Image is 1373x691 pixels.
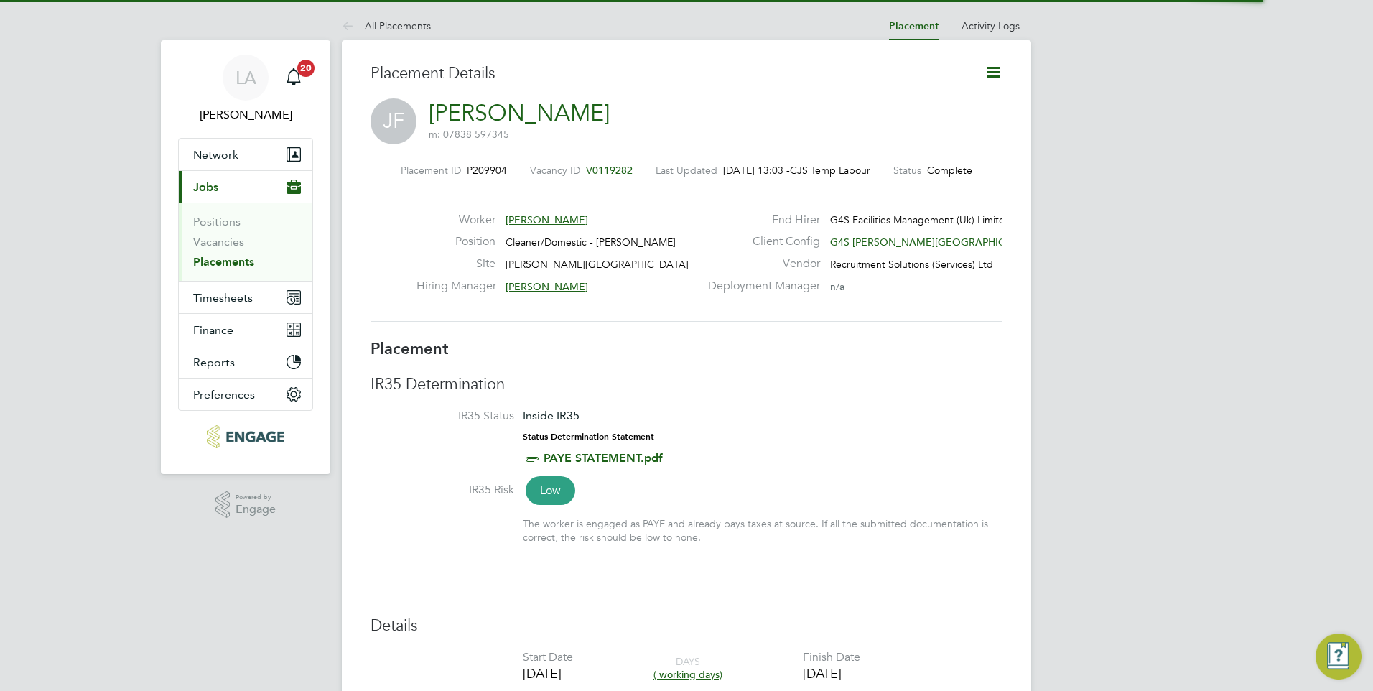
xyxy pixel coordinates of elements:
[179,379,312,410] button: Preferences
[830,280,844,293] span: n/a
[193,323,233,337] span: Finance
[236,68,256,87] span: LA
[699,234,820,249] label: Client Config
[371,374,1002,395] h3: IR35 Determination
[889,20,939,32] a: Placement
[429,99,610,127] a: [PERSON_NAME]
[653,668,722,681] span: ( working days)
[1316,634,1362,680] button: Engage Resource Center
[178,55,313,124] a: LA[PERSON_NAME]
[523,517,1002,543] div: The worker is engaged as PAYE and already pays taxes at source. If all the submitted documentatio...
[236,504,276,516] span: Engage
[523,409,580,422] span: Inside IR35
[927,164,972,177] span: Complete
[193,255,254,269] a: Placements
[371,98,416,144] span: JF
[193,148,238,162] span: Network
[586,164,633,177] span: V0119282
[179,346,312,378] button: Reports
[467,164,507,177] span: P209904
[530,164,580,177] label: Vacancy ID
[371,339,449,358] b: Placement
[416,256,495,272] label: Site
[193,215,241,228] a: Positions
[962,19,1020,32] a: Activity Logs
[699,213,820,228] label: End Hirer
[179,282,312,313] button: Timesheets
[371,483,514,498] label: IR35 Risk
[803,650,860,665] div: Finish Date
[297,60,315,77] span: 20
[723,164,790,177] span: [DATE] 13:03 -
[830,258,993,271] span: Recruitment Solutions (Services) Ltd
[342,19,431,32] a: All Placements
[178,106,313,124] span: Leah Adams
[830,213,1011,226] span: G4S Facilities Management (Uk) Limited
[215,491,276,519] a: Powered byEngage
[506,236,676,249] span: Cleaner/Domestic - [PERSON_NAME]
[371,63,963,84] h3: Placement Details
[193,356,235,369] span: Reports
[416,213,495,228] label: Worker
[193,388,255,402] span: Preferences
[371,409,514,424] label: IR35 Status
[544,451,663,465] a: PAYE STATEMENT.pdf
[179,139,312,170] button: Network
[646,655,730,681] div: DAYS
[193,291,253,305] span: Timesheets
[803,665,860,682] div: [DATE]
[893,164,921,177] label: Status
[699,279,820,294] label: Deployment Manager
[429,128,509,141] span: m: 07838 597345
[179,171,312,203] button: Jobs
[526,476,575,505] span: Low
[179,203,312,281] div: Jobs
[193,180,218,194] span: Jobs
[416,234,495,249] label: Position
[656,164,717,177] label: Last Updated
[506,280,588,293] span: [PERSON_NAME]
[179,314,312,345] button: Finance
[699,256,820,272] label: Vendor
[523,650,573,665] div: Start Date
[401,164,461,177] label: Placement ID
[236,491,276,504] span: Powered by
[523,665,573,682] div: [DATE]
[371,616,1002,636] h3: Details
[161,40,330,474] nav: Main navigation
[506,258,689,271] span: [PERSON_NAME][GEOGRAPHIC_DATA]
[193,235,244,249] a: Vacancies
[523,432,654,442] strong: Status Determination Statement
[830,236,1092,249] span: G4S [PERSON_NAME][GEOGRAPHIC_DATA] - Operati…
[279,55,308,101] a: 20
[207,425,284,448] img: rec-solutions-logo-retina.png
[178,425,313,448] a: Go to home page
[506,213,588,226] span: [PERSON_NAME]
[790,164,870,177] span: CJS Temp Labour
[416,279,495,294] label: Hiring Manager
